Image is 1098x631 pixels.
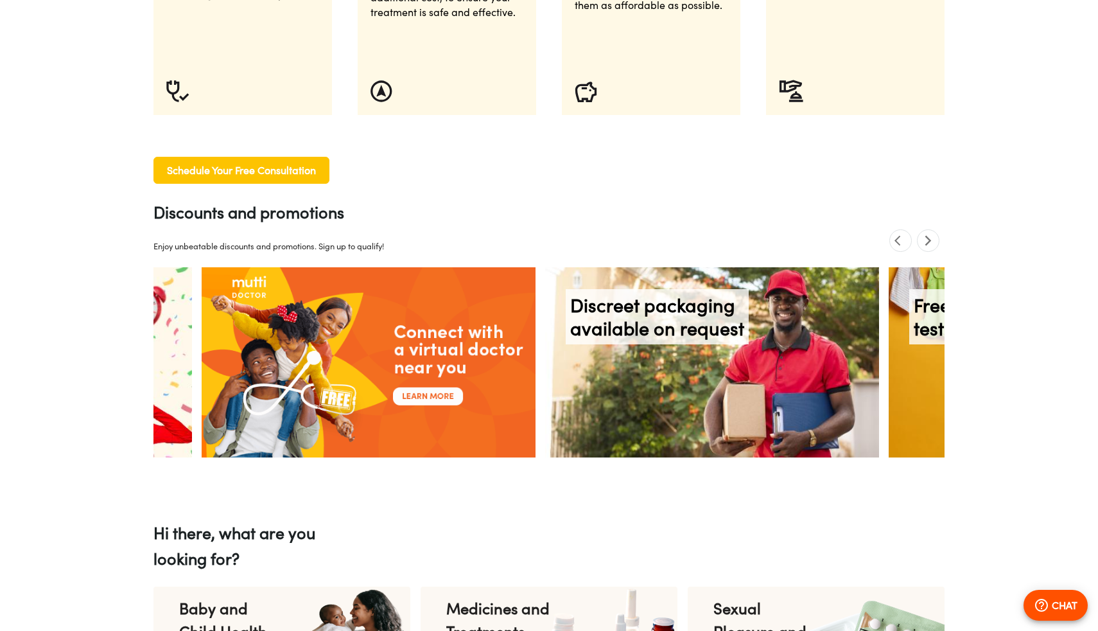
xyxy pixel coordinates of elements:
[570,294,744,340] span: Discreet packaging available on request
[153,157,329,184] button: Schedule Your Free Consultation
[153,199,384,225] p: Discounts and promotions
[889,229,912,252] span: previous
[153,520,945,571] p: Hi there, what are you looking for?
[1052,598,1077,613] p: CHAT
[153,241,384,251] span: Enjoy unbeatable discounts and promotions. Sign up to qualify!
[153,163,329,174] a: Schedule Your Free Consultation
[917,229,939,252] span: next
[167,161,316,179] span: Schedule Your Free Consultation
[545,267,879,458] img: Discreet packaging available on request
[1024,590,1088,621] button: CHAT
[202,267,536,458] img: mutti Doctor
